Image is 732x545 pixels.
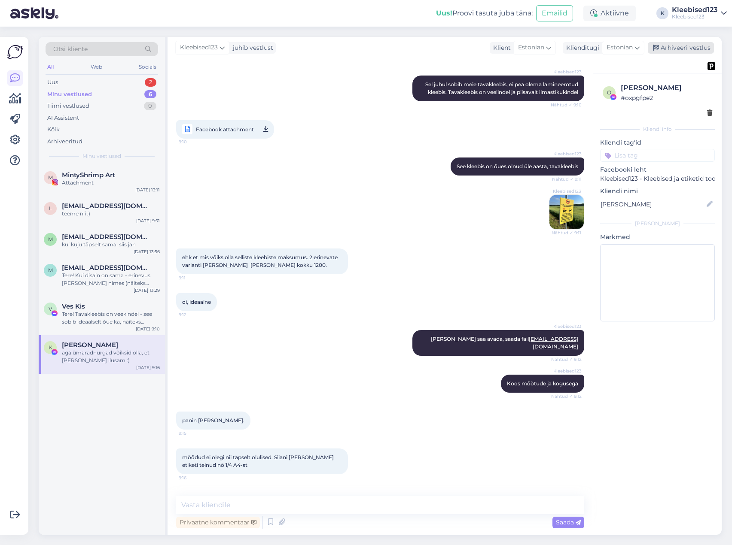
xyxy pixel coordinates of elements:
span: Nähtud ✓ 9:11 [549,230,581,236]
span: Kristi Cupella [62,341,118,349]
span: K [49,344,52,351]
div: Klienditugi [563,43,599,52]
div: 6 [144,90,156,99]
div: aga ümaradnurgad võiksid olla, et [PERSON_NAME] ilusam :) [62,349,160,364]
span: Kleebised123 [549,368,582,374]
span: mõõdud ei olegi nii täpselt olulised. Siiani [PERSON_NAME] etiketi teinud nö 1/4 A4-st [182,454,335,468]
span: panin [PERSON_NAME]. [182,417,244,424]
div: Tere! Tavakleebis on veekindel - see sobib ideaalselt õue ka, näiteks teadetetahvlile, postkastil... [62,310,160,326]
input: Lisa nimi [601,200,705,209]
div: Kleebised123 [672,13,717,20]
img: pd [708,62,715,70]
span: m [48,236,53,242]
span: Ves Kis [62,303,85,310]
div: All [46,61,55,73]
div: Proovi tasuta juba täna: [436,8,533,18]
div: Kõik [47,125,60,134]
p: Kleebised123 - Kleebised ja etiketid toodetele ning kleebised autodele. [600,174,715,183]
div: juhib vestlust [229,43,273,52]
div: [DATE] 9:16 [136,364,160,371]
a: Kleebised123Kleebised123 [672,6,727,20]
div: kui kuju täpselt sama, siis jah [62,241,160,248]
a: [EMAIL_ADDRESS][DOMAIN_NAME] [529,336,578,350]
span: V [49,306,52,312]
span: M [48,174,53,181]
span: Facebook attachment [196,124,254,135]
div: Tere! Kui disain on sama - erinevus [PERSON_NAME] nimes (näiteks kehakreem ja üks mango ja teine ... [62,272,160,287]
span: mrstasgreen@gmail.com [62,233,151,241]
div: 0 [144,102,156,110]
input: Lisa tag [600,149,715,162]
span: MintyShrimp Art [62,171,115,179]
button: Emailid [536,5,573,21]
div: [PERSON_NAME] [600,220,715,227]
div: [PERSON_NAME] [621,83,712,93]
div: Klient [490,43,511,52]
span: l [49,205,52,212]
span: 9:15 [179,430,211,436]
span: Estonian [518,43,544,52]
span: Nähtud ✓ 9:12 [549,356,582,363]
div: Minu vestlused [47,90,92,99]
span: 9:12 [179,312,211,318]
img: Attachment [549,195,584,229]
span: 9:11 [179,275,211,281]
div: Socials [137,61,158,73]
div: [DATE] 9:10 [136,326,160,332]
span: Kleebised123 [180,43,218,52]
b: Uus! [436,9,452,17]
a: Facebook attachment9:10 [176,120,274,139]
span: oi, ideaalne [182,299,211,305]
div: AI Assistent [47,114,79,122]
span: Estonian [607,43,633,52]
div: [DATE] 13:56 [134,248,160,255]
span: Nähtud ✓ 9:11 [549,176,582,182]
p: Kliendi nimi [600,187,715,196]
div: Arhiveeri vestlus [648,42,714,54]
span: See kleebis on õues olnud üle aasta, tavakleebis [457,163,578,170]
span: Otsi kliente [53,45,88,54]
p: Märkmed [600,233,715,242]
div: Kleebised123 [672,6,717,13]
p: Facebooki leht [600,165,715,174]
span: mrstasgreen@gmail.com [62,264,151,272]
div: Kliendi info [600,125,715,133]
span: Kleebised123 [549,323,582,330]
div: Attachment [62,179,160,187]
div: Arhiveeritud [47,137,82,146]
span: Kleebised123 [549,151,582,157]
div: teeme nii :) [62,210,160,218]
span: 9:10 [179,136,211,147]
span: [PERSON_NAME] saa avada, saada fail [431,336,578,350]
span: m [48,267,53,273]
span: Minu vestlused [82,152,121,160]
span: Nähtud ✓ 9:12 [549,393,582,400]
div: Web [89,61,104,73]
div: # oxpgfpe2 [621,93,712,103]
span: 9:16 [179,475,211,481]
div: Tiimi vestlused [47,102,89,110]
span: o [607,89,611,96]
span: Saada [556,518,581,526]
div: Aktiivne [583,6,636,21]
div: K [656,7,668,19]
div: 2 [145,78,156,87]
span: Kleebised123 [549,188,581,194]
p: Kliendi tag'id [600,138,715,147]
span: Kleebised123 [549,69,582,75]
div: [DATE] 13:29 [134,287,160,294]
span: ehk et mis võiks olla selliste kleebiste maksumus. 2 erinevate varianti [PERSON_NAME] [PERSON_NAM... [182,254,339,268]
div: [DATE] 13:11 [135,187,160,193]
span: Koos mõõtude ja kogusega [507,380,578,387]
div: Uus [47,78,58,87]
div: Privaatne kommentaar [176,517,260,528]
div: [DATE] 9:51 [136,218,160,224]
span: Nähtud ✓ 9:10 [549,102,582,108]
span: lemming.eve@gmail.com [62,202,151,210]
span: Sel juhul sobib meie tavakleebis, ei pea olema lamineerotud kleebis. Tavakleebis on veelindel ja ... [425,81,579,95]
img: Askly Logo [7,44,23,60]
